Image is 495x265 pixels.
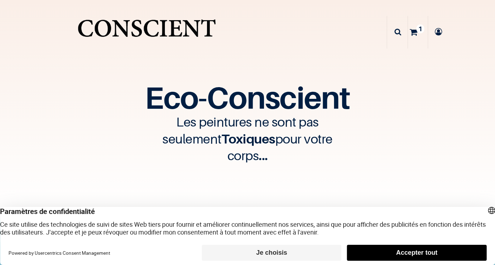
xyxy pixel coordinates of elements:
[259,148,268,163] span: ...
[221,131,275,146] span: Toxiques
[76,14,218,50] a: Logo of Conscient
[30,85,465,110] h1: Eco-Conscient
[142,113,354,163] h3: Les peintures ne sont pas seulement pour votre corps
[76,14,218,50] img: Conscient
[416,24,424,33] sup: 1
[408,16,428,49] a: 1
